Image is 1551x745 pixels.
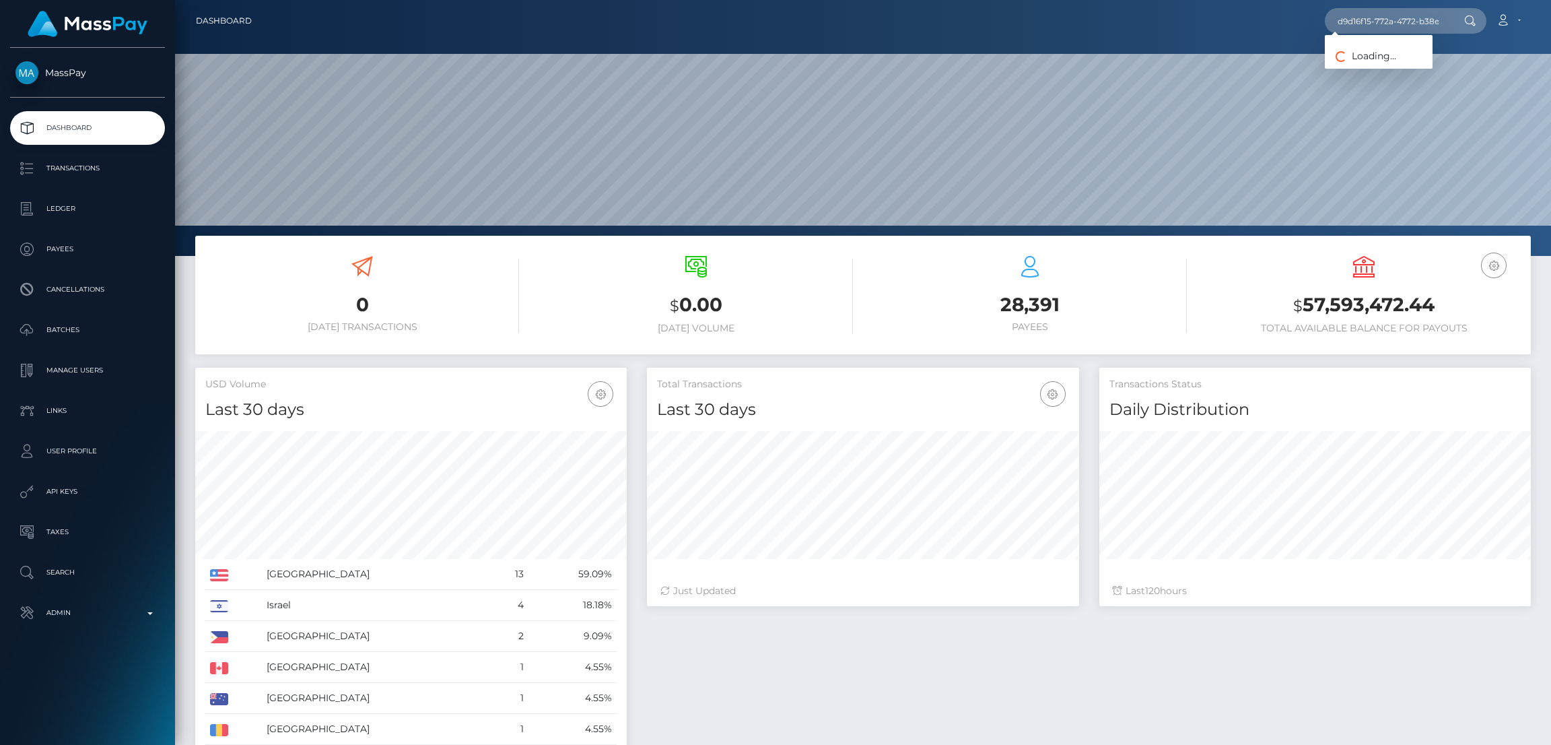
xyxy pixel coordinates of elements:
p: Batches [15,320,160,340]
td: 9.09% [528,621,617,652]
span: 120 [1145,585,1160,597]
img: RO.png [210,724,228,736]
p: Search [15,562,160,583]
span: MassPay [10,67,165,79]
small: $ [670,296,679,315]
td: 1 [491,714,528,745]
a: Dashboard [196,7,252,35]
td: [GEOGRAPHIC_DATA] [262,652,491,683]
a: Payees [10,232,165,266]
img: IL.png [210,600,228,612]
td: Israel [262,590,491,621]
img: CA.png [210,662,228,674]
td: 4.55% [528,652,617,683]
a: Links [10,394,165,428]
p: Ledger [15,199,160,219]
p: API Keys [15,482,160,502]
h5: Total Transactions [657,378,1068,391]
p: Cancellations [15,280,160,300]
small: $ [1293,296,1303,315]
a: Transactions [10,152,165,185]
p: Manage Users [15,360,160,381]
td: 4 [491,590,528,621]
img: AU.png [210,693,228,705]
h6: [DATE] Transactions [205,321,519,333]
a: API Keys [10,475,165,509]
a: Search [10,556,165,589]
p: Admin [15,603,160,623]
h3: 57,593,472.44 [1207,292,1521,319]
span: Loading... [1325,50,1396,62]
td: 18.18% [528,590,617,621]
img: US.png [210,569,228,581]
h6: Total Available Balance for Payouts [1207,323,1521,334]
input: Search... [1325,8,1451,34]
h5: Transactions Status [1109,378,1521,391]
td: 13 [491,559,528,590]
h6: Payees [873,321,1187,333]
td: [GEOGRAPHIC_DATA] [262,559,491,590]
a: Ledger [10,192,165,226]
h3: 28,391 [873,292,1187,318]
a: Admin [10,596,165,630]
h5: USD Volume [205,378,617,391]
a: Cancellations [10,273,165,306]
td: [GEOGRAPHIC_DATA] [262,621,491,652]
p: Payees [15,239,160,259]
h4: Daily Distribution [1109,398,1521,422]
a: Batches [10,313,165,347]
td: 59.09% [528,559,617,590]
p: Dashboard [15,118,160,138]
h3: 0.00 [539,292,853,319]
p: Transactions [15,158,160,179]
h6: [DATE] Volume [539,323,853,334]
a: Manage Users [10,354,165,387]
td: [GEOGRAPHIC_DATA] [262,683,491,714]
h4: Last 30 days [657,398,1068,422]
h4: Last 30 days [205,398,617,422]
h3: 0 [205,292,519,318]
td: 1 [491,652,528,683]
p: Taxes [15,522,160,542]
div: Just Updated [660,584,1065,598]
td: 1 [491,683,528,714]
img: MassPay [15,61,38,84]
img: PH.png [210,631,228,643]
td: 2 [491,621,528,652]
a: Dashboard [10,111,165,145]
p: Links [15,401,160,421]
a: User Profile [10,434,165,468]
div: Last hours [1113,584,1517,598]
td: 4.55% [528,683,617,714]
p: User Profile [15,441,160,461]
td: [GEOGRAPHIC_DATA] [262,714,491,745]
a: Taxes [10,515,165,549]
td: 4.55% [528,714,617,745]
img: MassPay Logo [28,11,147,37]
